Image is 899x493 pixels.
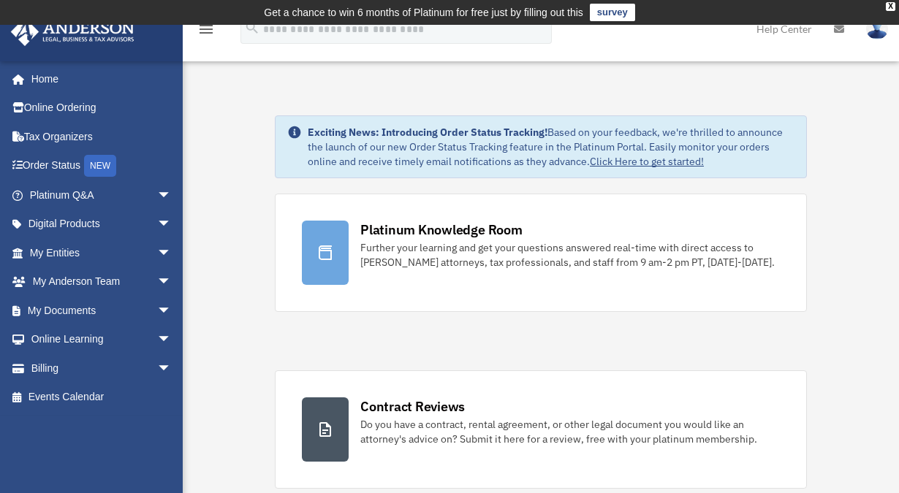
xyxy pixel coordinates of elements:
a: My Entitiesarrow_drop_down [10,238,194,267]
span: arrow_drop_down [157,267,186,297]
a: Events Calendar [10,383,194,412]
span: arrow_drop_down [157,353,186,383]
a: Digital Productsarrow_drop_down [10,210,194,239]
div: Further your learning and get your questions answered real-time with direct access to [PERSON_NAM... [360,240,780,270]
a: menu [197,26,215,38]
span: arrow_drop_down [157,296,186,326]
a: survey [590,4,635,21]
div: Based on your feedback, we're thrilled to announce the launch of our new Order Status Tracking fe... [308,125,794,169]
a: My Anderson Teamarrow_drop_down [10,267,194,297]
div: Contract Reviews [360,397,465,416]
a: Billingarrow_drop_down [10,353,194,383]
a: Online Learningarrow_drop_down [10,325,194,354]
a: Online Ordering [10,93,194,123]
a: Tax Organizers [10,122,194,151]
span: arrow_drop_down [157,180,186,210]
div: Get a chance to win 6 months of Platinum for free just by filling out this [264,4,583,21]
span: arrow_drop_down [157,325,186,355]
strong: Exciting News: Introducing Order Status Tracking! [308,126,547,139]
a: Platinum Q&Aarrow_drop_down [10,180,194,210]
img: Anderson Advisors Platinum Portal [7,18,139,46]
i: menu [197,20,215,38]
div: Do you have a contract, rental agreement, or other legal document you would like an attorney's ad... [360,417,780,446]
span: arrow_drop_down [157,210,186,240]
span: arrow_drop_down [157,238,186,268]
a: Contract Reviews Do you have a contract, rental agreement, or other legal document you would like... [275,370,807,489]
div: Platinum Knowledge Room [360,221,523,239]
a: Home [10,64,186,93]
a: Platinum Knowledge Room Further your learning and get your questions answered real-time with dire... [275,194,807,312]
a: Click Here to get started! [590,155,704,168]
img: User Pic [866,18,888,39]
a: My Documentsarrow_drop_down [10,296,194,325]
i: search [244,20,260,36]
div: close [886,2,895,11]
a: Order StatusNEW [10,151,194,181]
div: NEW [84,155,116,177]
